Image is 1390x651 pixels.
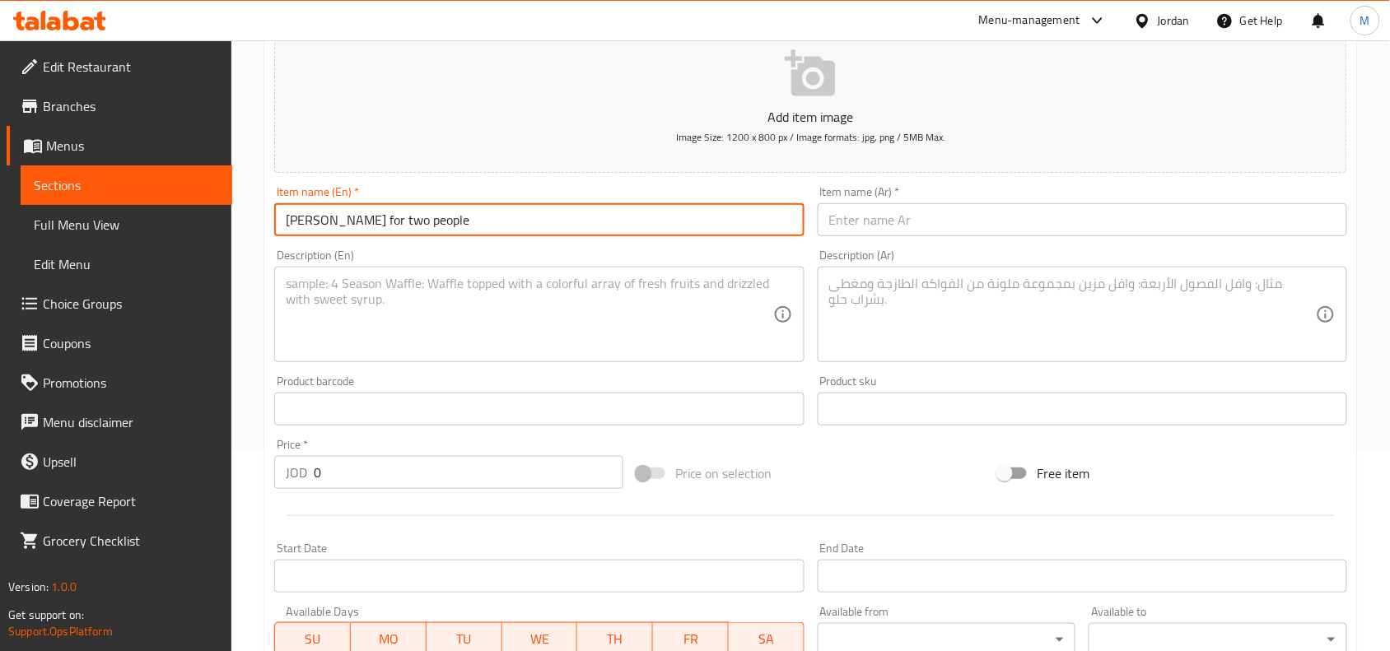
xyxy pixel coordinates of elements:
[676,128,945,146] span: Image Size: 1200 x 800 px / Image formats: jpg, png / 5MB Max.
[43,294,219,314] span: Choice Groups
[51,576,77,598] span: 1.0.0
[7,323,232,363] a: Coupons
[34,215,219,235] span: Full Menu View
[675,463,772,483] span: Price on selection
[286,463,307,482] p: JOD
[818,203,1347,236] input: Enter name Ar
[8,576,49,598] span: Version:
[584,627,646,651] span: TH
[34,254,219,274] span: Edit Menu
[274,22,1347,173] button: Add item imageImage Size: 1200 x 800 px / Image formats: jpg, png / 5MB Max.
[274,393,804,425] input: Please enter product barcode
[357,627,420,651] span: MO
[7,126,232,165] a: Menus
[7,363,232,402] a: Promotions
[21,244,232,284] a: Edit Menu
[43,373,219,393] span: Promotions
[43,96,219,116] span: Branches
[21,205,232,244] a: Full Menu View
[1360,12,1370,30] span: M
[34,175,219,195] span: Sections
[7,481,232,521] a: Coverage Report
[282,627,344,651] span: SU
[433,627,496,651] span: TU
[274,203,804,236] input: Enter name En
[314,456,623,489] input: Please enter price
[8,604,84,625] span: Get support on:
[7,47,232,86] a: Edit Restaurant
[7,284,232,323] a: Choice Groups
[300,107,1322,127] p: Add item image
[43,452,219,472] span: Upsell
[7,521,232,560] a: Grocery Checklist
[21,165,232,205] a: Sections
[509,627,571,651] span: WE
[43,491,219,511] span: Coverage Report
[660,627,722,651] span: FR
[7,442,232,481] a: Upsell
[818,393,1347,425] input: Please enter product sku
[735,627,798,651] span: SA
[1158,12,1190,30] div: Jordan
[43,333,219,353] span: Coupons
[7,86,232,126] a: Branches
[43,57,219,77] span: Edit Restaurant
[1037,463,1089,483] span: Free item
[43,412,219,432] span: Menu disclaimer
[979,11,1080,30] div: Menu-management
[7,402,232,442] a: Menu disclaimer
[8,621,113,642] a: Support.OpsPlatform
[46,136,219,156] span: Menus
[43,531,219,551] span: Grocery Checklist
